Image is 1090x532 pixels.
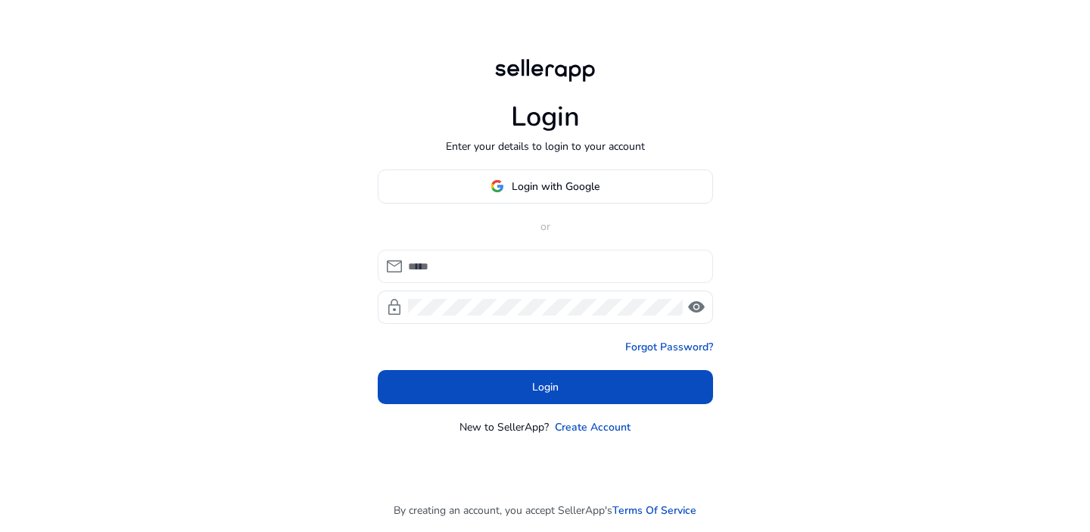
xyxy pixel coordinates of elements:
[459,419,549,435] p: New to SellerApp?
[490,179,504,193] img: google-logo.svg
[555,419,631,435] a: Create Account
[532,379,559,395] span: Login
[511,101,580,133] h1: Login
[378,370,713,404] button: Login
[612,502,696,518] a: Terms Of Service
[687,298,705,316] span: visibility
[625,339,713,355] a: Forgot Password?
[385,257,403,275] span: mail
[446,138,645,154] p: Enter your details to login to your account
[378,170,713,204] button: Login with Google
[512,179,599,194] span: Login with Google
[385,298,403,316] span: lock
[378,219,713,235] p: or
